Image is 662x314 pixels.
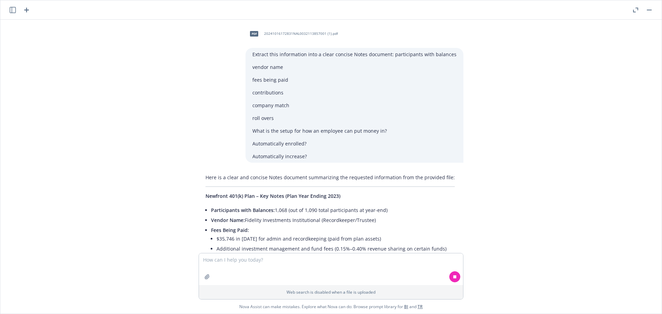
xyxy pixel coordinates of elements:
p: Automatically enrolled? [252,140,457,147]
li: Fidelity Investments Institutional (Recordkeeper/Trustee) [211,215,455,225]
span: Nova Assist can make mistakes. Explore what Nova can do: Browse prompt library for and [3,300,659,314]
p: Extract this information into a clear concise Notes document: participants with balances [252,51,457,58]
div: pdf20241016172831NAL0032113857001 (1).pdf [245,25,339,42]
p: What is the setup for how an employee can put money in? [252,127,457,134]
p: Here is a clear and concise Notes document summarizing the requested information from the provide... [205,174,455,181]
p: roll overs [252,114,457,122]
span: Newfront 401(k) Plan – Key Notes (Plan Year Ending 2023) [205,193,340,199]
li: Additional investment management and fund fees (0.15%–0.40% revenue sharing on certain funds) [217,244,455,254]
p: contributions [252,89,457,96]
p: fees being paid [252,76,457,83]
span: Vendor Name: [211,217,245,223]
a: TR [418,304,423,310]
span: Fees Being Paid: [211,227,249,233]
p: Automatically increase? [252,153,457,160]
li: $35,746 in [DATE] for admin and recordkeeping (paid from plan assets) [217,234,455,244]
li: 1,068 (out of 1,090 total participants at year-end) [211,205,455,215]
span: pdf [250,31,258,36]
span: 20241016172831NAL0032113857001 (1).pdf [264,31,338,36]
a: BI [404,304,408,310]
span: Participants with Balances: [211,207,275,213]
p: Web search is disabled when a file is uploaded [203,289,459,295]
p: vendor name [252,63,457,71]
p: company match [252,102,457,109]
